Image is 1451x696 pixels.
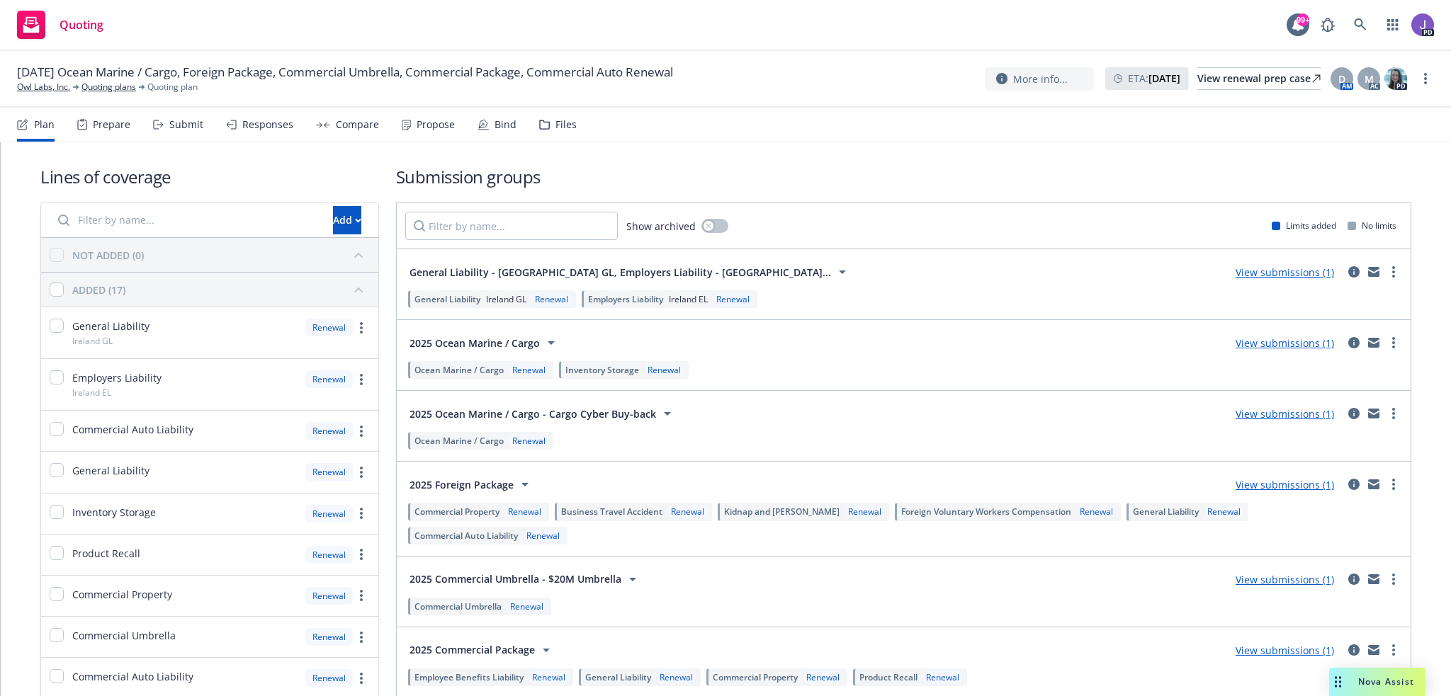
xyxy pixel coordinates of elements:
span: M [1365,72,1374,86]
a: more [1385,476,1402,493]
span: Employers Liability [72,370,162,385]
button: NOT ADDED (0) [72,244,370,266]
span: Nova Assist [1358,675,1414,688]
div: Renewal [529,671,568,683]
span: [DATE] Ocean Marine / Cargo, Foreign Package, Commercial Umbrella, Commercial Package, Commercial... [17,64,673,81]
button: More info... [985,67,1094,91]
span: 2025 Foreign Package [410,477,514,492]
span: Employee Benefits Liability [414,671,524,683]
button: ADDED (17) [72,278,370,301]
div: Renewal [305,463,353,481]
a: View submissions (1) [1236,407,1334,421]
h1: Submission groups [396,165,1411,188]
div: Renewal [305,370,353,388]
span: Ocean Marine / Cargo [414,364,504,376]
span: General Liability - [GEOGRAPHIC_DATA] GL, Employers Liability - [GEOGRAPHIC_DATA]... [410,265,831,280]
a: View submissions (1) [1236,478,1334,491]
div: Drag to move [1329,668,1347,696]
div: Plan [34,119,55,130]
div: Renewal [305,669,353,687]
div: View renewal prep case [1197,68,1321,89]
a: more [1385,405,1402,422]
div: Renewal [305,319,353,336]
span: Quoting [60,19,103,30]
a: more [1385,334,1402,351]
a: circleInformation [1345,405,1362,422]
span: Ireland EL [72,387,111,399]
a: more [353,464,370,481]
div: Propose [417,119,455,130]
a: mail [1365,263,1382,280]
span: 2025 Ocean Marine / Cargo - Cargo Cyber Buy-back [410,406,656,421]
a: circleInformation [1345,263,1362,280]
button: 2025 Commercial Package [405,636,559,664]
div: Renewal [1077,506,1116,518]
span: Commercial Auto Liability [414,530,518,542]
a: circleInformation [1345,641,1362,658]
div: Renewal [305,505,353,523]
button: Add [333,206,361,234]
button: Nova Assist [1329,668,1425,696]
a: View renewal prep case [1197,67,1321,90]
span: Employers Liability [588,293,663,305]
a: mail [1365,571,1382,588]
div: Renewal [305,587,353,605]
img: photo [1411,13,1434,36]
button: 2025 Ocean Marine / Cargo [405,329,564,357]
div: Renewal [524,530,563,542]
a: View submissions (1) [1236,336,1334,350]
a: more [353,546,370,563]
span: More info... [1013,72,1068,86]
span: Commercial Auto Liability [72,422,193,437]
span: Ireland GL [72,335,113,347]
a: more [353,319,370,336]
span: Inventory Storage [565,364,639,376]
a: mail [1365,334,1382,351]
a: View submissions (1) [1236,266,1334,279]
span: Commercial Property [713,671,798,683]
a: more [1385,263,1402,280]
span: Commercial Auto Liability [72,669,193,684]
div: Bind [495,119,516,130]
a: more [1385,641,1402,658]
a: more [353,670,370,687]
a: circleInformation [1345,334,1362,351]
span: Commercial Property [72,587,172,602]
span: Ireland EL [669,293,708,305]
span: 2025 Commercial Umbrella - $20M Umbrella [410,571,621,586]
div: 99+ [1297,13,1309,26]
span: General Liability [72,319,149,333]
span: Quoting plan [147,81,198,93]
span: Commercial Property [414,506,499,518]
span: Foreign Voluntary Workers Compensation [901,506,1071,518]
span: General Liability [1133,506,1199,518]
div: Renewal [305,628,353,646]
a: View submissions (1) [1236,573,1334,586]
div: Renewal [1204,506,1243,518]
div: Renewal [507,600,546,612]
button: 2025 Ocean Marine / Cargo - Cargo Cyber Buy-back [405,399,680,428]
button: 2025 Foreign Package [405,470,538,498]
span: Kidnap and [PERSON_NAME] [724,506,840,518]
a: circleInformation [1345,476,1362,493]
a: more [353,629,370,646]
div: Renewal [532,293,571,305]
a: Quoting plans [81,81,136,93]
div: Add [333,207,361,234]
span: ETA : [1128,71,1180,86]
div: Renewal [668,506,707,518]
span: Commercial Umbrella [414,600,502,612]
div: No limits [1348,219,1396,232]
button: 2025 Commercial Umbrella - $20M Umbrella [405,565,645,593]
a: more [353,423,370,440]
div: NOT ADDED (0) [72,248,144,263]
span: Business Travel Accident [561,506,662,518]
input: Filter by name... [405,212,618,240]
a: circleInformation [1345,571,1362,588]
div: Renewal [645,364,684,376]
div: Files [555,119,577,130]
a: Search [1346,11,1374,39]
div: Renewal [657,671,696,683]
div: Renewal [845,506,884,518]
a: Quoting [11,5,109,45]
